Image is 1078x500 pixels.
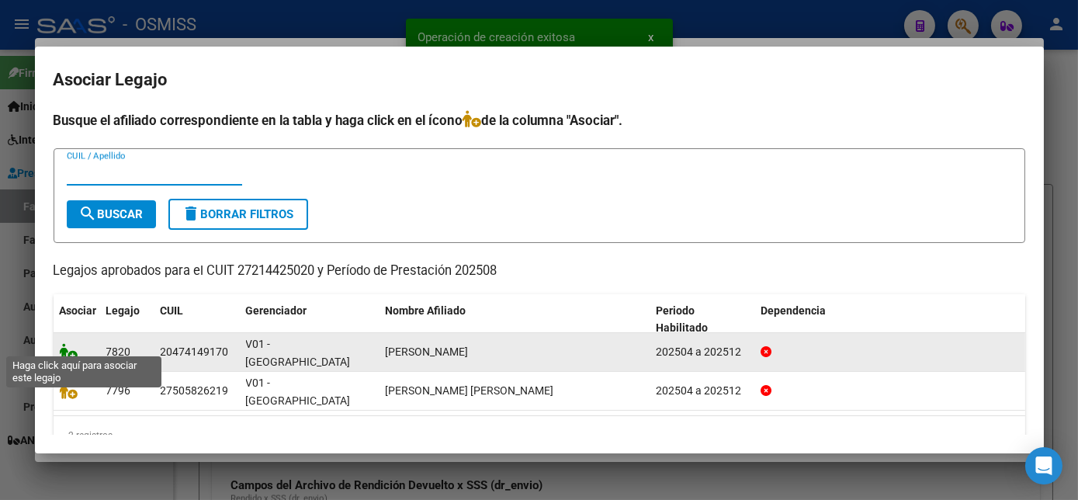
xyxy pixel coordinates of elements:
[1025,447,1062,484] div: Open Intercom Messenger
[54,65,1025,95] h2: Asociar Legajo
[79,204,98,223] mat-icon: search
[386,345,469,358] span: GOMEZ LAUTARO GABRIEL
[67,200,156,228] button: Buscar
[656,382,748,400] div: 202504 a 202512
[161,304,184,317] span: CUIL
[54,110,1025,130] h4: Busque el afiliado correspondiente en la tabla y haga click en el ícono de la columna "Asociar".
[100,294,154,345] datatable-header-cell: Legajo
[161,382,229,400] div: 27505826219
[60,304,97,317] span: Asociar
[106,345,131,358] span: 7820
[54,416,1025,455] div: 2 registros
[246,338,351,368] span: V01 - [GEOGRAPHIC_DATA]
[54,294,100,345] datatable-header-cell: Asociar
[754,294,1025,345] datatable-header-cell: Dependencia
[161,343,229,361] div: 20474149170
[79,207,144,221] span: Buscar
[106,384,131,397] span: 7796
[761,304,826,317] span: Dependencia
[240,294,380,345] datatable-header-cell: Gerenciador
[656,304,708,335] span: Periodo Habilitado
[650,294,754,345] datatable-header-cell: Periodo Habilitado
[246,304,307,317] span: Gerenciador
[154,294,240,345] datatable-header-cell: CUIL
[656,343,748,361] div: 202504 a 202512
[168,199,308,230] button: Borrar Filtros
[380,294,650,345] datatable-header-cell: Nombre Afiliado
[386,384,554,397] span: CACERES CUENCA CAMILA JAQUELINE
[182,204,201,223] mat-icon: delete
[386,304,466,317] span: Nombre Afiliado
[182,207,294,221] span: Borrar Filtros
[246,377,351,407] span: V01 - [GEOGRAPHIC_DATA]
[106,304,140,317] span: Legajo
[54,262,1025,281] p: Legajos aprobados para el CUIT 27214425020 y Período de Prestación 202508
